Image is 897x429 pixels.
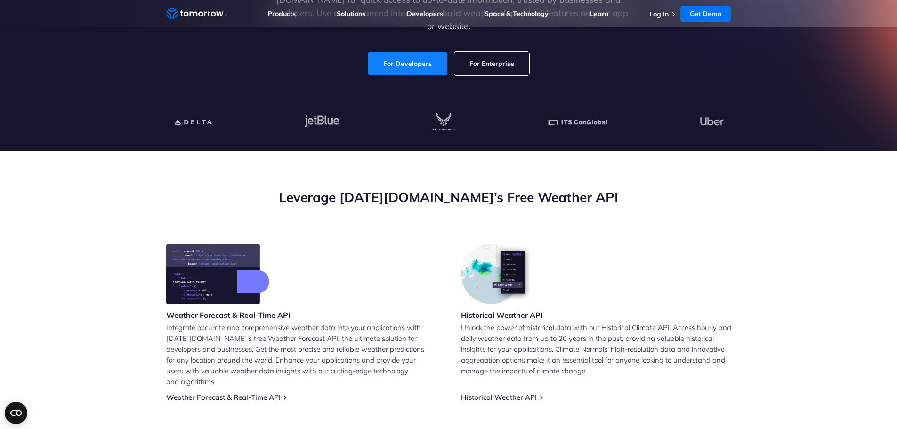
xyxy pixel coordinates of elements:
button: Open CMP widget [5,402,27,424]
a: Products [268,9,296,18]
h2: Leverage [DATE][DOMAIN_NAME]’s Free Weather API [166,188,731,206]
a: Get Demo [680,6,731,22]
a: Log In [649,10,669,18]
p: Unlock the power of historical data with our Historical Climate API. Access hourly and daily weat... [461,322,731,376]
a: Historical Weather API [461,393,537,402]
a: Developers [407,9,443,18]
p: Integrate accurate and comprehensive weather data into your applications with [DATE][DOMAIN_NAME]... [166,322,436,387]
a: Weather Forecast & Real-Time API [166,393,281,402]
a: Space & Technology [485,9,549,18]
a: For Developers [368,52,447,75]
a: Home link [166,7,227,21]
h3: Weather Forecast & Real-Time API [166,310,291,320]
h3: Historical Weather API [461,310,543,320]
a: Solutions [337,9,365,18]
a: Learn [590,9,608,18]
a: For Enterprise [454,52,529,75]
